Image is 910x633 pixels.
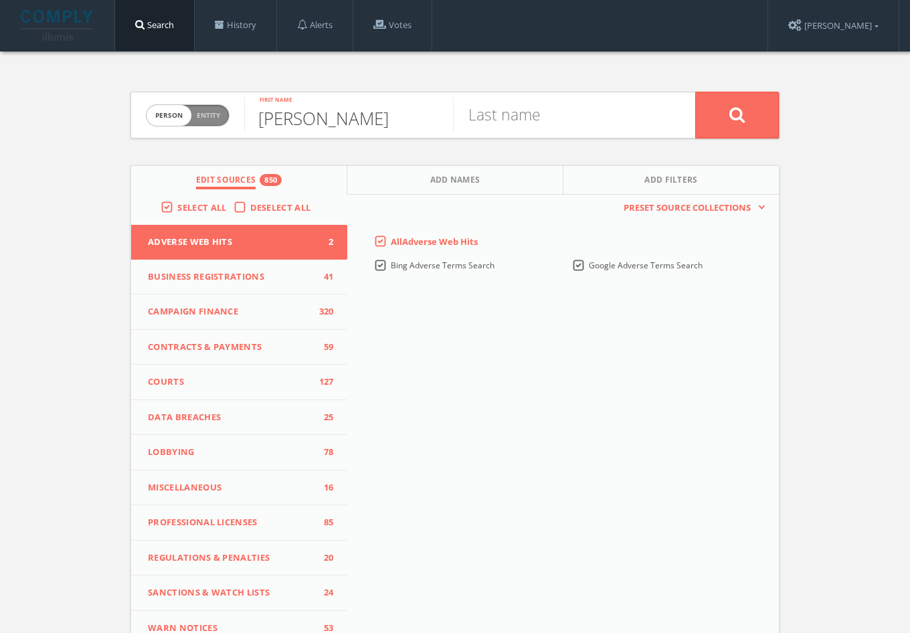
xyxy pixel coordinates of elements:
[196,174,256,189] span: Edit Sources
[131,400,347,436] button: Data Breaches25
[148,236,314,249] span: Adverse Web Hits
[391,236,478,248] span: All Adverse Web Hits
[148,586,314,600] span: Sanctions & Watch Lists
[131,470,347,506] button: Miscellaneous16
[148,516,314,529] span: Professional Licenses
[314,305,334,319] span: 320
[314,481,334,494] span: 16
[131,166,347,195] button: Edit Sources850
[148,481,314,494] span: Miscellaneous
[21,10,96,41] img: illumis
[177,201,226,213] span: Select All
[391,260,494,271] span: Bing Adverse Terms Search
[314,446,334,459] span: 78
[147,105,191,126] span: person
[430,174,480,189] span: Add Names
[314,236,334,249] span: 2
[131,505,347,541] button: Professional Licenses85
[148,446,314,459] span: Lobbying
[131,330,347,365] button: Contracts & Payments59
[314,551,334,565] span: 20
[644,174,698,189] span: Add Filters
[131,435,347,470] button: Lobbying78
[131,294,347,330] button: Campaign Finance320
[131,541,347,576] button: Regulations & Penalties20
[617,201,757,215] span: Preset Source Collections
[148,341,314,354] span: Contracts & Payments
[148,270,314,284] span: Business Registrations
[314,341,334,354] span: 59
[197,110,220,120] span: Entity
[617,201,765,215] button: Preset Source Collections
[347,166,563,195] button: Add Names
[148,411,314,424] span: Data Breaches
[260,174,282,186] div: 850
[131,225,347,260] button: Adverse Web Hits2
[314,270,334,284] span: 41
[250,201,311,213] span: Deselect All
[131,365,347,400] button: Courts127
[314,375,334,389] span: 127
[148,551,314,565] span: Regulations & Penalties
[563,166,779,195] button: Add Filters
[314,586,334,600] span: 24
[131,575,347,611] button: Sanctions & Watch Lists24
[314,411,334,424] span: 25
[148,305,314,319] span: Campaign Finance
[131,260,347,295] button: Business Registrations41
[148,375,314,389] span: Courts
[589,260,703,271] span: Google Adverse Terms Search
[314,516,334,529] span: 85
